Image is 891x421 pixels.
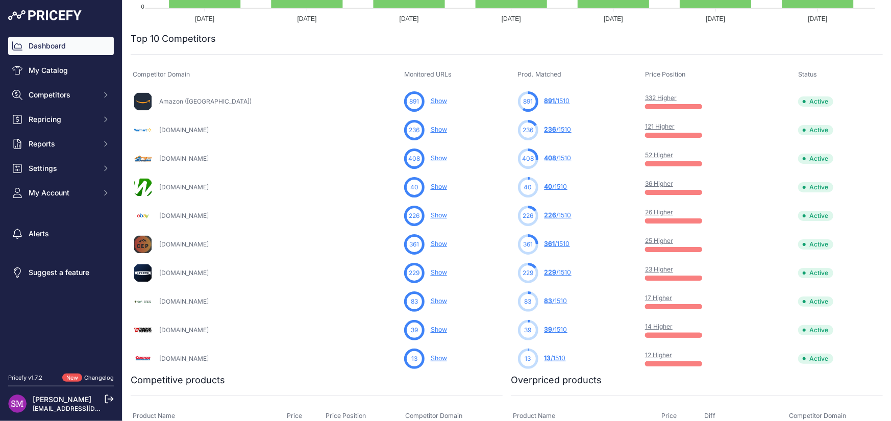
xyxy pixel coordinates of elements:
[409,240,419,249] span: 361
[798,211,833,221] span: Active
[8,37,114,55] a: Dashboard
[431,354,447,362] a: Show
[410,183,418,192] span: 40
[525,354,531,363] span: 13
[33,405,139,412] a: [EMAIL_ADDRESS][DOMAIN_NAME]
[544,268,557,276] span: 229
[431,211,447,219] a: Show
[704,412,715,419] span: Diff
[798,296,833,307] span: Active
[62,374,82,382] span: New
[29,188,95,198] span: My Account
[798,354,833,364] span: Active
[511,373,602,387] h2: Overpriced products
[29,163,95,174] span: Settings
[645,70,685,78] span: Price Position
[159,240,209,248] a: [DOMAIN_NAME]
[133,412,175,419] span: Product Name
[409,97,419,106] span: 891
[411,354,417,363] span: 13
[544,240,570,247] a: 361/1510
[8,110,114,129] button: Repricing
[544,183,553,190] span: 40
[544,297,553,305] span: 83
[8,159,114,178] button: Settings
[8,263,114,282] a: Suggest a feature
[400,15,419,22] tspan: [DATE]
[131,32,216,46] h2: Top 10 Competitors
[789,412,846,419] span: Competitor Domain
[29,90,95,100] span: Competitors
[159,298,209,305] a: [DOMAIN_NAME]
[518,70,562,78] span: Prod. Matched
[645,294,672,302] a: 17 Higher
[431,297,447,305] a: Show
[326,412,366,419] span: Price Position
[524,183,532,192] span: 40
[159,269,209,277] a: [DOMAIN_NAME]
[133,70,190,78] span: Competitor Domain
[523,268,533,278] span: 229
[195,15,214,22] tspan: [DATE]
[544,126,572,133] a: 236/1510
[141,4,144,10] tspan: 0
[431,240,447,247] a: Show
[525,326,532,335] span: 39
[431,154,447,162] a: Show
[159,183,209,191] a: [DOMAIN_NAME]
[431,268,447,276] a: Show
[544,154,557,162] span: 408
[409,268,419,278] span: 229
[544,297,567,305] a: 83/1510
[544,154,572,162] a: 408/1510
[604,15,623,22] tspan: [DATE]
[544,211,572,219] a: 226/1510
[798,96,833,107] span: Active
[544,183,567,190] a: 40/1510
[706,15,725,22] tspan: [DATE]
[8,184,114,202] button: My Account
[523,126,533,135] span: 236
[84,374,114,381] a: Changelog
[502,15,521,22] tspan: [DATE]
[645,323,673,330] a: 14 Higher
[645,94,677,102] a: 332 Higher
[544,354,551,362] span: 13
[798,125,833,135] span: Active
[544,268,572,276] a: 229/1510
[159,155,209,162] a: [DOMAIN_NAME]
[544,211,557,219] span: 226
[645,351,672,359] a: 12 Higher
[798,268,833,278] span: Active
[8,86,114,104] button: Competitors
[513,412,555,419] span: Product Name
[431,326,447,333] a: Show
[544,97,570,105] a: 891/1510
[131,373,225,387] h2: Competitive products
[431,97,447,105] a: Show
[409,126,419,135] span: 236
[431,183,447,190] a: Show
[645,180,673,187] a: 36 Higher
[544,126,557,133] span: 236
[298,15,317,22] tspan: [DATE]
[409,211,419,220] span: 226
[544,97,555,105] span: 891
[8,10,82,20] img: Pricefy Logo
[798,70,817,78] span: Status
[411,297,418,306] span: 83
[798,325,833,335] span: Active
[287,412,303,419] span: Price
[159,126,209,134] a: [DOMAIN_NAME]
[8,374,42,382] div: Pricefy v1.7.2
[159,326,209,334] a: [DOMAIN_NAME]
[798,154,833,164] span: Active
[645,122,675,130] a: 121 Higher
[645,208,673,216] a: 26 Higher
[411,326,418,335] span: 39
[544,326,567,333] a: 39/1510
[798,239,833,250] span: Active
[645,265,673,273] a: 23 Higher
[408,154,420,163] span: 408
[523,97,533,106] span: 891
